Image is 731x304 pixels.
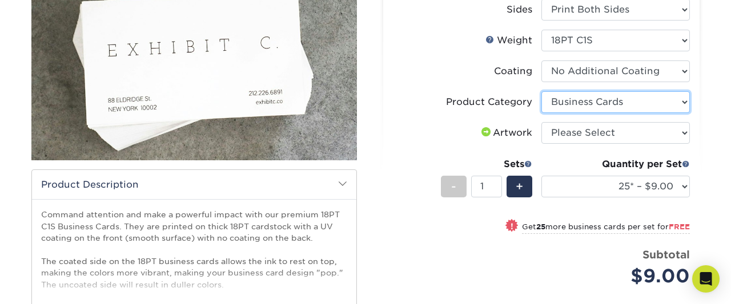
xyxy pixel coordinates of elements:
div: Sets [441,157,532,171]
div: $9.00 [550,262,690,290]
span: - [451,178,456,195]
h2: Product Description [32,170,356,199]
div: Coating [494,64,532,78]
iframe: Google Customer Reviews [3,269,97,300]
div: Open Intercom Messenger [692,265,720,293]
div: Sides [507,3,532,17]
strong: Subtotal [642,248,690,261]
div: Artwork [479,126,532,140]
div: Weight [485,34,532,47]
span: FREE [669,222,690,231]
span: + [516,178,523,195]
div: Quantity per Set [541,157,690,171]
div: Product Category [446,95,532,109]
span: ! [511,220,513,232]
strong: 25 [536,222,545,231]
small: Get more business cards per set for [522,222,690,234]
